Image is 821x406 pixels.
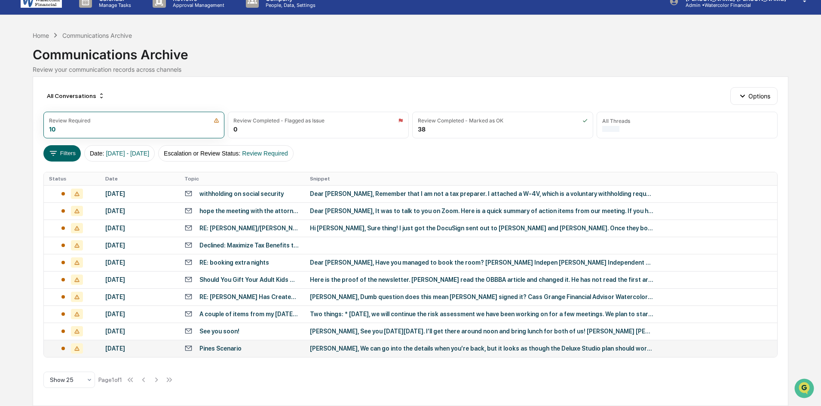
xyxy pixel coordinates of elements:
[310,328,654,335] div: [PERSON_NAME], See you [DATE][DATE]. I’ll get there around noon and bring lunch for both of us! [...
[62,32,132,39] div: Communications Archive
[29,74,109,81] div: We're available if you need us!
[92,2,135,8] p: Manage Tasks
[105,311,174,317] div: [DATE]
[146,68,156,79] button: Start new chat
[86,146,104,152] span: Pylon
[71,108,107,117] span: Attestations
[61,145,104,152] a: Powered byPylon
[29,66,141,74] div: Start new chat
[105,208,174,214] div: [DATE]
[17,108,55,117] span: Preclearance
[199,208,300,214] div: hope the meeting with the attorney went well
[398,118,403,123] img: icon
[62,109,69,116] div: 🗄️
[105,276,174,283] div: [DATE]
[105,242,174,249] div: [DATE]
[5,105,59,120] a: 🖐️Preclearance
[98,376,122,383] div: Page 1 of 1
[199,242,300,249] div: Declined: Maximize Tax Benefits to Attract HNW Clients with Orion Custom Indexing
[310,276,654,283] div: Here is the proof of the newsletter. [PERSON_NAME] read the OBBBA article and changed it. He has ...
[214,118,219,123] img: icon
[9,66,24,81] img: 1746055101610-c473b297-6a78-478c-a979-82029cc54cd1
[105,259,174,266] div: [DATE]
[602,118,630,124] div: All Threads
[310,208,654,214] div: Dear [PERSON_NAME], It was to talk to you on Zoom. Here is a quick summary of action items from o...
[33,66,788,73] div: Review your communication records across channels
[9,125,15,132] div: 🔎
[582,118,588,123] img: icon
[310,293,654,300] div: [PERSON_NAME], Dumb question does this mean [PERSON_NAME] signed it? Cass Grange Financial Adviso...
[199,311,300,317] div: A couple of items from my [DATE] compliance meeting
[43,89,108,103] div: All Conversations
[199,259,269,266] div: RE: booking extra nights
[105,225,174,232] div: [DATE]
[49,125,55,133] div: 10
[105,328,174,335] div: [DATE]
[44,172,100,185] th: Status
[310,259,654,266] div: Dear [PERSON_NAME], Have you managed to book the room? [PERSON_NAME] Indepen [PERSON_NAME] Indepe...
[59,105,110,120] a: 🗄️Attestations
[310,225,654,232] div: Hi [PERSON_NAME], Sure thing! I just got the DocuSign sent out to [PERSON_NAME] and [PERSON_NAME]...
[166,2,229,8] p: Approval Management
[179,172,305,185] th: Topic
[33,32,49,39] div: Home
[49,117,90,124] div: Review Required
[199,276,300,283] div: Should You Gift Your Adult Kids Money? Sept. Newsletter PLEASE REVIEW>
[199,293,300,300] div: RE: [PERSON_NAME] Has Created a New Item in ShareFile
[33,40,788,62] div: Communications Archive
[43,145,81,162] button: Filters
[310,345,654,352] div: [PERSON_NAME], We can go into the details when you’re back, but it looks as though the Deluxe Stu...
[310,190,654,197] div: Dear [PERSON_NAME], Remember that I am not a tax preparer. I attached a W-4V, which is a voluntar...
[158,145,294,162] button: Escalation or Review Status:Review Required
[730,87,777,104] button: Options
[259,2,320,8] p: People, Data, Settings
[9,109,15,116] div: 🖐️
[310,311,654,317] div: Two things: * [DATE], we will continue the risk assessment we have been working on for a few meet...
[233,117,325,124] div: Review Completed - Flagged as Issue
[418,117,503,124] div: Review Completed - Marked as OK
[105,345,174,352] div: [DATE]
[793,378,817,401] iframe: Open customer support
[679,2,759,8] p: Admin • Watercolor Financial
[106,150,149,157] span: [DATE] - [DATE]
[242,150,288,157] span: Review Required
[100,172,179,185] th: Date
[199,345,242,352] div: Pines Scenario
[5,121,58,137] a: 🔎Data Lookup
[105,190,174,197] div: [DATE]
[9,18,156,32] p: How can we help?
[17,125,54,133] span: Data Lookup
[199,190,284,197] div: withholding on social security
[305,172,777,185] th: Snippet
[199,225,300,232] div: RE: [PERSON_NAME]/[PERSON_NAME]
[418,125,426,133] div: 38
[233,125,237,133] div: 0
[84,145,155,162] button: Date:[DATE] - [DATE]
[199,328,239,335] div: See you soon!
[105,293,174,300] div: [DATE]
